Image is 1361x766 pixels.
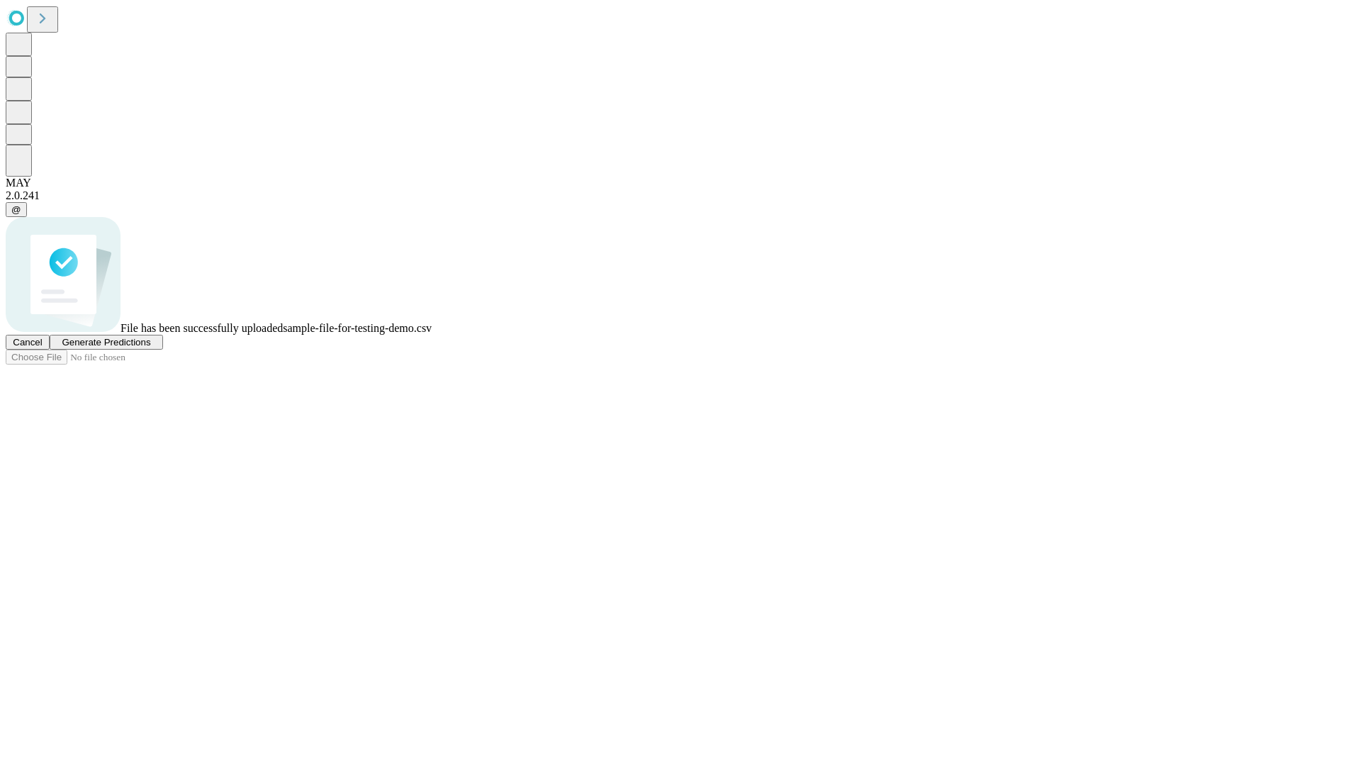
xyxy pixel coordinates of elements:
button: Generate Predictions [50,335,163,350]
button: @ [6,202,27,217]
span: sample-file-for-testing-demo.csv [283,322,432,334]
span: @ [11,204,21,215]
span: File has been successfully uploaded [121,322,283,334]
button: Cancel [6,335,50,350]
div: MAY [6,177,1355,189]
span: Cancel [13,337,43,348]
span: Generate Predictions [62,337,150,348]
div: 2.0.241 [6,189,1355,202]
